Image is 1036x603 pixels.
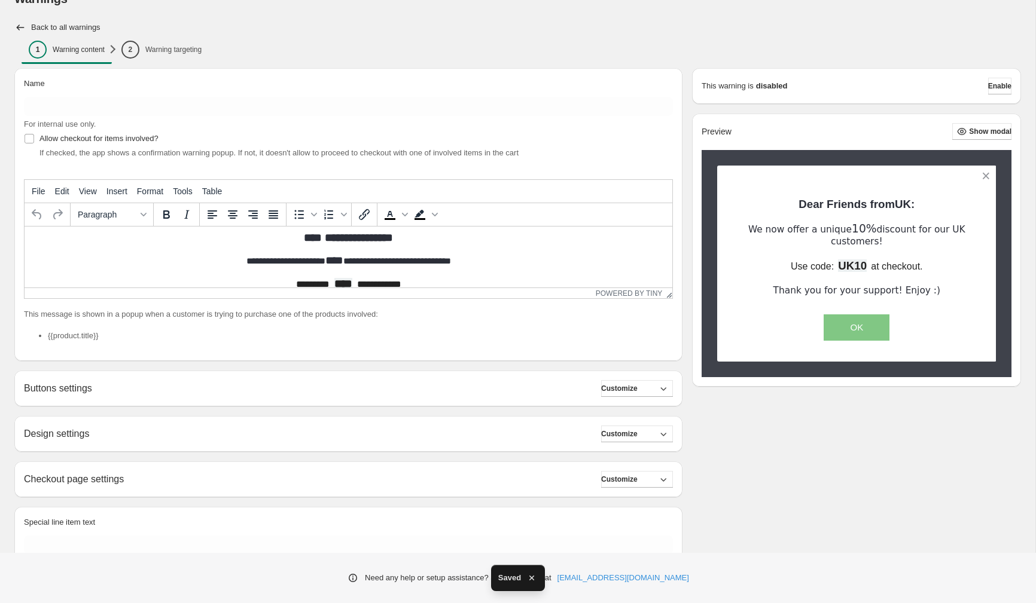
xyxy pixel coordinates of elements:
div: Numbered list [319,204,349,225]
button: Justify [263,204,284,225]
a: [EMAIL_ADDRESS][DOMAIN_NAME] [557,572,689,584]
span: Allow checkout for items involved? [39,134,159,143]
span: View [79,186,97,196]
span: Use code: [791,261,834,271]
span: File [32,186,45,196]
button: Enable [988,78,1011,94]
div: Background color [410,204,440,225]
span: Enable [988,81,1011,91]
span: Insert [106,186,127,196]
p: We now offer a unique discount for our UK customers! [738,223,976,247]
button: Customize [601,380,673,397]
span: 10% [852,222,876,235]
div: Bullet list [289,204,319,225]
p: This warning is [702,80,754,92]
button: Formats [73,204,151,225]
span: Format [137,186,163,196]
span: Table [202,186,222,196]
span: : [911,198,915,210]
div: 1 [29,41,47,59]
button: Align center [223,204,243,225]
button: Customize [601,426,673,442]
span: For internal use only. [24,120,96,128]
span: Customize [601,475,638,484]
span: Edit [55,186,69,196]
a: Powered by Tiny [596,289,663,298]
button: Insert/edit link [354,204,374,225]
p: This message is shown in a popup when a customer is trying to purchase one of the products involved: [24,308,673,320]
div: Resize [662,288,672,298]
p: Warning content [53,45,105,54]
span: Show modal [969,127,1011,136]
h2: Preview [702,127,732,137]
span: Special line item text [24,518,95,527]
body: Rich Text Area. Press ALT-0 for help. [5,5,643,85]
button: Align left [202,204,223,225]
span: Customize [601,429,638,439]
button: OK [824,314,889,341]
button: Bold [156,204,176,225]
h2: Design settings [24,428,89,439]
span: Customize [601,384,638,393]
iframe: Rich Text Area [25,226,672,287]
button: Show modal [952,123,1011,140]
span: UK [895,198,911,210]
span: at checkout. [871,261,922,271]
button: Italic [176,204,197,225]
li: {{product.title}} [48,330,673,342]
h2: Checkout page settings [24,473,124,485]
button: Customize [601,471,673,488]
p: Warning targeting [145,45,202,54]
span: UK10 [838,259,867,272]
span: If checked, the app shows a confirmation warning popup. If not, it doesn't allow to proceed to ch... [39,148,519,157]
button: Redo [47,204,68,225]
span: Saved [498,572,521,584]
span: Paragraph [78,210,136,219]
span: Dear [799,198,824,210]
div: 2 [121,41,139,59]
button: Align right [243,204,263,225]
p: Thank you for your support! Enjoy :) [738,284,976,296]
span: Tools [173,186,193,196]
span: Name [24,79,45,88]
h2: Back to all warnings [31,23,100,32]
div: Text color [380,204,410,225]
h2: Buttons settings [24,382,92,394]
button: Undo [27,204,47,225]
strong: disabled [756,80,788,92]
span: Friends from [827,198,895,210]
